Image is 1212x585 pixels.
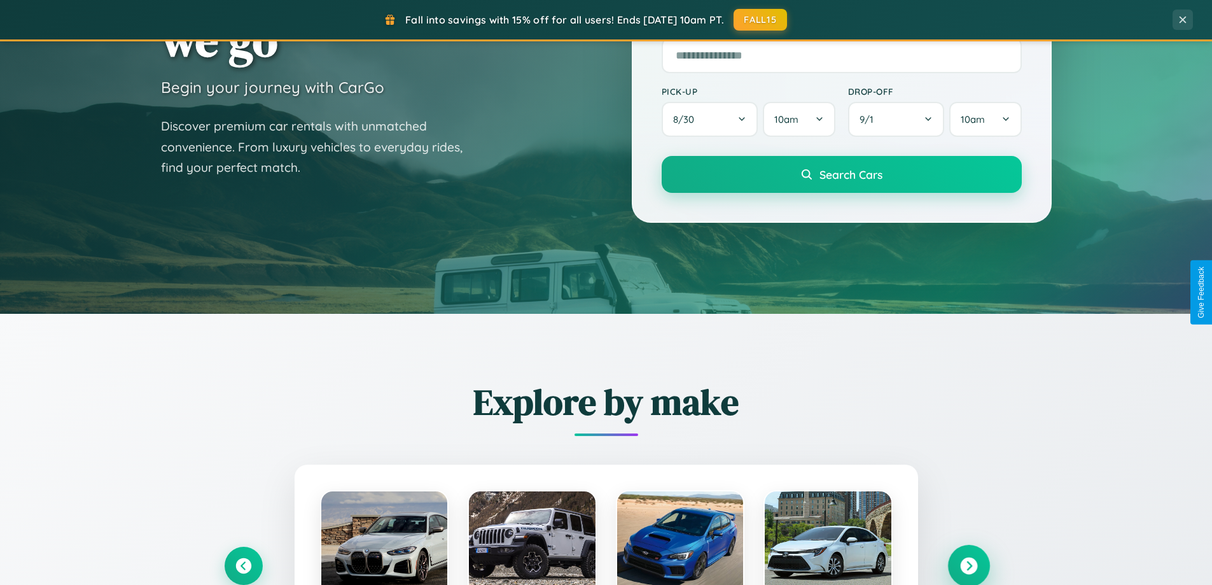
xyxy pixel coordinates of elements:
button: 8/30 [662,102,758,137]
button: FALL15 [734,9,787,31]
h2: Explore by make [225,377,988,426]
label: Pick-up [662,86,835,97]
span: 8 / 30 [673,113,700,125]
label: Drop-off [848,86,1022,97]
button: 10am [949,102,1021,137]
p: Discover premium car rentals with unmatched convenience. From luxury vehicles to everyday rides, ... [161,116,479,178]
span: Search Cars [819,167,882,181]
span: 10am [961,113,985,125]
button: 9/1 [848,102,945,137]
div: Give Feedback [1197,267,1206,318]
h3: Begin your journey with CarGo [161,78,384,97]
span: 10am [774,113,798,125]
span: 9 / 1 [860,113,880,125]
span: Fall into savings with 15% off for all users! Ends [DATE] 10am PT. [405,13,724,26]
button: 10am [763,102,835,137]
button: Search Cars [662,156,1022,193]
